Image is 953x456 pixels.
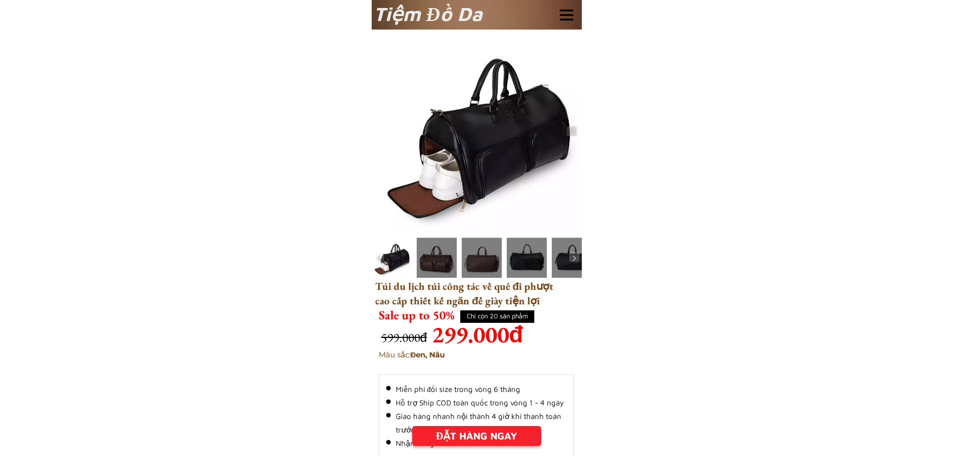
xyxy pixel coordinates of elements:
[569,253,579,263] img: navigation
[386,436,566,450] li: Nhận hàng và xem trước khi thanh toán
[374,253,384,263] img: navigation
[432,317,526,352] h3: 299.000đ
[567,126,577,136] img: navigation
[386,382,566,396] li: Miễn phí đổi size trong vòng 6 tháng
[461,311,534,321] h4: Chỉ còn 20 sản phẩm
[386,396,566,409] li: Hỗ trợ Ship COD toàn quốc trong vòng 1 - 4 ngày
[375,279,567,308] h3: Túi du lịch túi công tác về quê đi phượt cao cấp thiết kế ngăn để giày tiện lợi
[386,409,566,436] li: Giao hàng nhanh nội thành 4 giờ khi thanh toán trước
[379,306,468,325] h3: Sale up to 50%
[412,428,541,443] div: ĐẶT HÀNG NGAY
[381,328,486,347] h3: 599.000đ
[379,349,553,361] h3: Màu sắc:
[411,350,445,359] span: Đen, Nâu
